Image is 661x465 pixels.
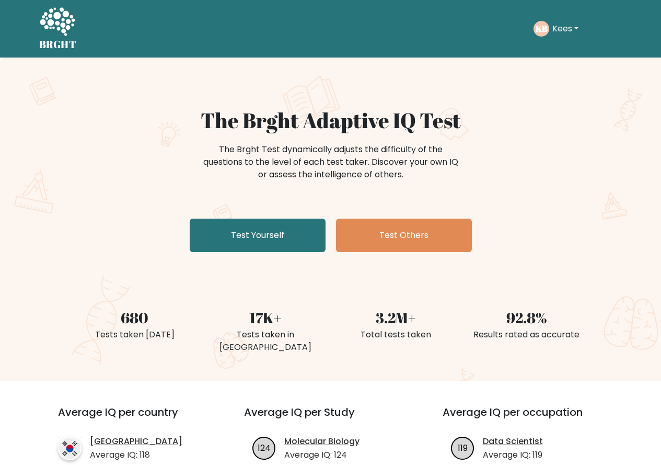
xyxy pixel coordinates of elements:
[337,307,455,328] div: 3.2M+
[90,435,182,448] a: [GEOGRAPHIC_DATA]
[39,4,77,53] a: BRGHT
[284,435,360,448] a: Molecular Biology
[336,219,472,252] a: Test Others
[258,441,271,453] text: 124
[190,219,326,252] a: Test Yourself
[206,328,324,354] div: Tests taken in [GEOGRAPHIC_DATA]
[244,406,418,431] h3: Average IQ per Study
[458,441,468,453] text: 119
[90,449,182,461] p: Average IQ: 118
[76,328,194,341] div: Tests taken [DATE]
[549,22,582,36] button: Kees
[206,307,324,328] div: 17K+
[468,307,586,328] div: 92.8%
[535,22,547,35] text: KB
[58,437,82,460] img: country
[284,449,360,461] p: Average IQ: 124
[443,406,616,431] h3: Average IQ per occupation
[337,328,455,341] div: Total tests taken
[39,38,77,51] h5: BRGHT
[468,328,586,341] div: Results rated as accurate
[76,307,194,328] div: 680
[76,108,586,133] h1: The Brght Adaptive IQ Test
[483,435,543,448] a: Data Scientist
[483,449,543,461] p: Average IQ: 119
[200,143,461,181] div: The Brght Test dynamically adjusts the difficulty of the questions to the level of each test take...
[58,406,206,431] h3: Average IQ per country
